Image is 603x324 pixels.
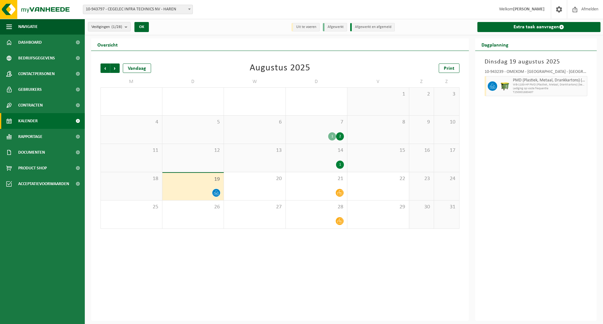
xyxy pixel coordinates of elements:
span: Documenten [18,145,45,160]
td: Z [409,76,434,87]
span: 15 [350,147,406,154]
span: Navigatie [18,19,38,35]
span: 18 [104,175,159,182]
span: Product Shop [18,160,47,176]
h2: Dagplanning [475,38,515,51]
span: 5 [166,119,221,126]
span: Contactpersonen [18,66,55,82]
span: 31 [437,204,456,211]
span: Acceptatievoorwaarden [18,176,69,192]
span: 17 [437,147,456,154]
span: 12 [166,147,221,154]
span: 22 [350,175,406,182]
span: Vestigingen [91,22,122,32]
span: 8 [350,119,406,126]
div: Vandaag [123,63,151,73]
span: 11 [104,147,159,154]
li: Afgewerkt [323,23,347,31]
span: 13 [227,147,282,154]
td: D [162,76,224,87]
td: V [347,76,409,87]
span: 19 [166,176,221,183]
button: Vestigingen(1/28) [88,22,131,31]
a: Print [439,63,459,73]
div: 1 [328,132,336,140]
span: Print [444,66,454,71]
span: 30 [412,204,431,211]
span: Rapportage [18,129,42,145]
span: 7 [289,119,344,126]
span: 14 [289,147,344,154]
span: 10-943797 - CEGELEC INFRA TECHNICS NV - HAREN [83,5,193,14]
td: W [224,76,286,87]
span: 26 [166,204,221,211]
span: WB-1100-HP PMD (Plastiek, Metaal, Drankkartons) (bedrijven) [513,83,586,87]
span: Lediging op vaste frequentie [513,87,586,91]
a: Extra taak aanvragen [477,22,601,32]
span: PMD (Plastiek, Metaal, Drankkartons) (bedrijven) [513,78,586,83]
span: 27 [227,204,282,211]
li: Uit te voeren [291,23,320,31]
span: 21 [289,175,344,182]
span: Contracten [18,97,43,113]
td: D [286,76,348,87]
span: T250001680497 [513,91,586,94]
span: 25 [104,204,159,211]
h3: Dinsdag 19 augustus 2025 [485,57,588,67]
button: OK [134,22,149,32]
div: 1 [336,161,344,169]
span: Kalender [18,113,38,129]
td: Z [434,76,459,87]
li: Afgewerkt en afgemeld [350,23,395,31]
h2: Overzicht [91,38,124,51]
span: Dashboard [18,35,42,50]
span: 20 [227,175,282,182]
td: M [100,76,162,87]
div: 10-943239 - OMEXOM - [GEOGRAPHIC_DATA] - [GEOGRAPHIC_DATA] [485,70,588,76]
span: 10 [437,119,456,126]
span: 23 [412,175,431,182]
span: 4 [104,119,159,126]
span: Vorige [100,63,110,73]
span: 1 [350,91,406,98]
span: Gebruikers [18,82,42,97]
span: 2 [412,91,431,98]
div: 2 [336,132,344,140]
span: 24 [437,175,456,182]
span: 9 [412,119,431,126]
span: Bedrijfsgegevens [18,50,55,66]
span: 6 [227,119,282,126]
div: Augustus 2025 [250,63,310,73]
span: 16 [412,147,431,154]
count: (1/28) [111,25,122,29]
span: 28 [289,204,344,211]
strong: [PERSON_NAME] [513,7,545,12]
span: 3 [437,91,456,98]
img: WB-1100-HPE-GN-50 [500,81,510,91]
span: 29 [350,204,406,211]
span: Volgende [110,63,120,73]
